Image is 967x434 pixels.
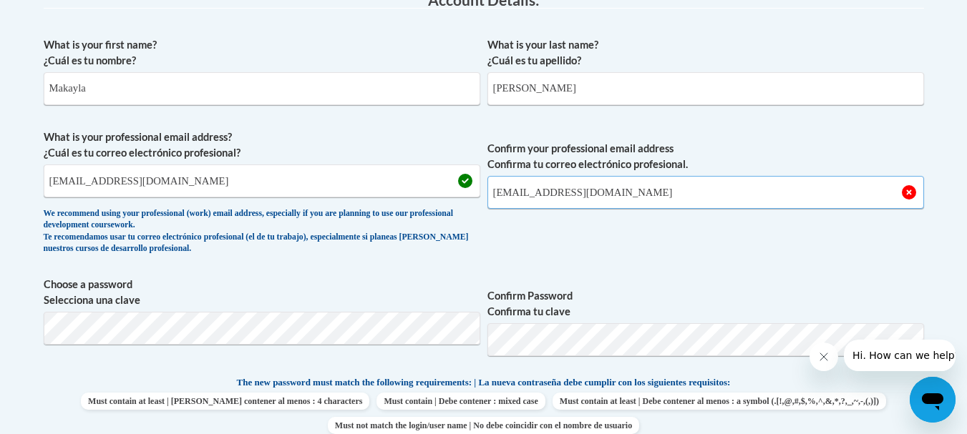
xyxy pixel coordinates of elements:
[487,72,924,105] input: Metadata input
[487,176,924,209] input: Required
[553,393,886,410] span: Must contain at least | Debe contener al menos : a symbol (.[!,@,#,$,%,^,&,*,?,_,~,-,(,)])
[844,340,956,371] iframe: Message from company
[487,141,924,172] label: Confirm your professional email address Confirma tu correo electrónico profesional.
[487,37,924,69] label: What is your last name? ¿Cuál es tu apellido?
[810,342,838,371] iframe: Close message
[910,377,956,423] iframe: Button to launch messaging window
[44,129,480,161] label: What is your professional email address? ¿Cuál es tu correo electrónico profesional?
[44,72,480,105] input: Metadata input
[328,417,639,434] span: Must not match the login/user name | No debe coincidir con el nombre de usuario
[376,393,545,410] span: Must contain | Debe contener : mixed case
[81,393,369,410] span: Must contain at least | [PERSON_NAME] contener al menos : 4 characters
[44,164,480,197] input: Metadata input
[9,10,116,21] span: Hi. How can we help?
[44,37,480,69] label: What is your first name? ¿Cuál es tu nombre?
[44,277,480,308] label: Choose a password Selecciona una clave
[44,208,480,255] div: We recommend using your professional (work) email address, especially if you are planning to use ...
[487,288,924,320] label: Confirm Password Confirma tu clave
[237,376,731,389] span: The new password must match the following requirements: | La nueva contraseña debe cumplir con lo...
